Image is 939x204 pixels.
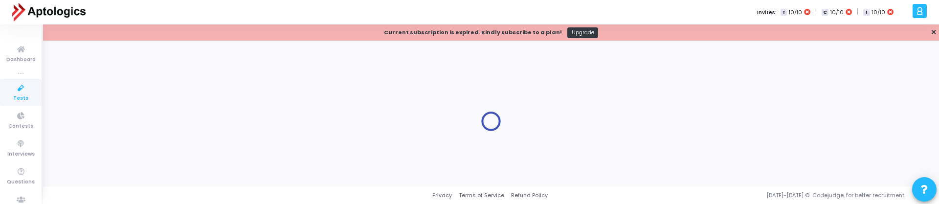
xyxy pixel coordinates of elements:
[6,56,36,64] span: Dashboard
[931,27,937,38] a: ✕
[459,191,504,200] a: Terms of Service
[830,8,844,17] span: 10/10
[857,7,858,17] span: |
[432,191,452,200] a: Privacy
[567,27,598,38] a: Upgrade
[863,9,870,16] span: I
[511,191,548,200] a: Refund Policy
[548,191,927,200] div: [DATE]-[DATE] © Codejudge, for better recruitment.
[789,8,802,17] span: 10/10
[7,178,35,186] span: Questions
[757,8,777,17] label: Invites:
[822,9,828,16] span: C
[781,9,787,16] span: T
[815,7,817,17] span: |
[872,8,885,17] span: 10/10
[8,122,33,131] span: Contests
[7,150,35,159] span: Interviews
[12,2,86,22] img: logo
[384,28,562,37] div: Current subscription is expired. Kindly subscribe to a plan!
[13,94,28,103] span: Tests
